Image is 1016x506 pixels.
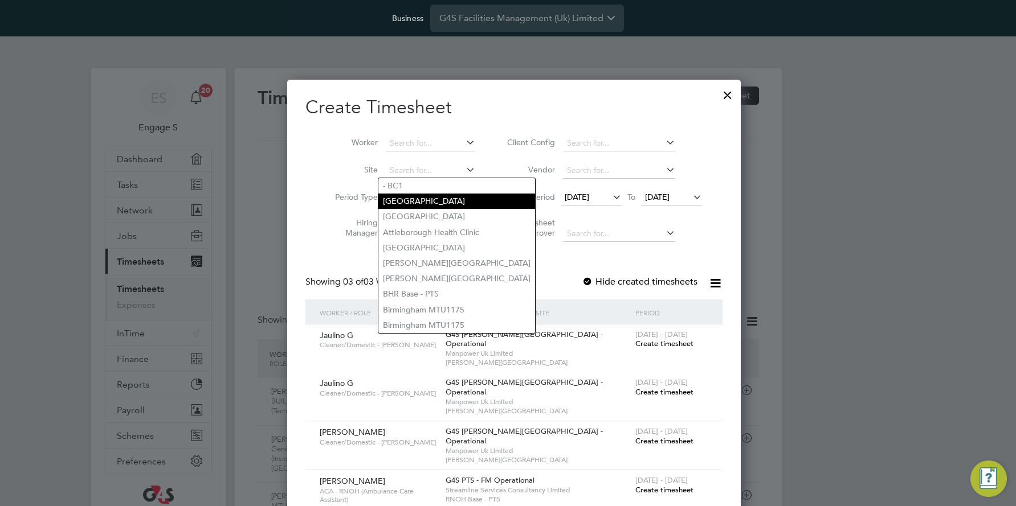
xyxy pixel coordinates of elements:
span: Create timesheet [635,339,693,348]
input: Search for... [563,163,675,179]
input: Search for... [386,135,475,151]
span: Cleaner/Domestic - [PERSON_NAME] [320,389,437,398]
span: [PERSON_NAME] [320,476,385,486]
label: Period Type [327,192,378,202]
input: Search for... [386,163,475,179]
label: Client Config [504,137,555,147]
span: Create timesheet [635,485,693,495]
input: Search for... [563,135,675,151]
li: [PERSON_NAME][GEOGRAPHIC_DATA] [378,271,535,286]
span: [DATE] - [DATE] [635,426,688,436]
span: G4S [PERSON_NAME][GEOGRAPHIC_DATA] - Operational [446,426,603,446]
li: [GEOGRAPHIC_DATA] [378,209,535,224]
span: Streamline Services Consultancy Limited [446,486,629,495]
label: Business [392,13,423,23]
span: [PERSON_NAME] [320,427,385,437]
span: Manpower Uk Limited [446,446,629,455]
span: Cleaner/Domestic - [PERSON_NAME] [320,438,437,447]
label: Hiring Manager [327,217,378,238]
label: Worker [327,137,378,147]
div: Period [633,299,711,326]
span: Manpower Uk Limited [446,349,629,358]
span: Manpower Uk Limited [446,397,629,406]
span: Create timesheet [635,436,693,446]
span: [DATE] - [DATE] [635,475,688,485]
li: Birmingham MTU1175 [378,302,535,318]
span: [PERSON_NAME][GEOGRAPHIC_DATA] [446,358,629,367]
li: Birmingham MTU1175 [378,318,535,333]
li: [GEOGRAPHIC_DATA] [378,194,535,209]
span: [DATE] [565,192,589,202]
span: G4S [PERSON_NAME][GEOGRAPHIC_DATA] - Operational [446,377,603,397]
span: 03 Workers [343,276,409,287]
li: - BC1 [378,178,535,194]
span: Jaulino G [320,330,353,340]
span: G4S PTS - FM Operational [446,475,534,485]
span: [PERSON_NAME][GEOGRAPHIC_DATA] [446,455,629,464]
div: Showing [305,276,411,288]
span: [PERSON_NAME][GEOGRAPHIC_DATA] [446,406,629,416]
div: Worker / Role [317,299,443,326]
input: Search for... [563,226,675,242]
span: [DATE] - [DATE] [635,330,688,339]
span: RNOH Base - PTS [446,495,629,504]
span: ACA - RNOH (Ambulance Care Assistant) [320,487,437,504]
li: [GEOGRAPHIC_DATA] [378,240,535,256]
span: [DATE] [645,192,670,202]
label: Hide created timesheets [582,276,697,287]
label: Vendor [504,164,555,175]
span: [DATE] - [DATE] [635,377,688,387]
button: Engage Resource Center [970,460,1007,497]
li: BHR Base - PTS [378,286,535,302]
h2: Create Timesheet [305,96,723,120]
span: 03 of [343,276,364,287]
span: G4S [PERSON_NAME][GEOGRAPHIC_DATA] - Operational [446,330,603,349]
li: [PERSON_NAME][GEOGRAPHIC_DATA] [378,256,535,271]
label: Site [327,164,378,175]
span: Create timesheet [635,387,693,397]
li: Attleborough Health Clinic [378,225,535,240]
span: Cleaner/Domestic - [PERSON_NAME] [320,340,437,349]
div: Client Config / Vendor / Site [443,299,632,326]
span: Jaulino G [320,378,353,388]
span: To [624,190,639,204]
